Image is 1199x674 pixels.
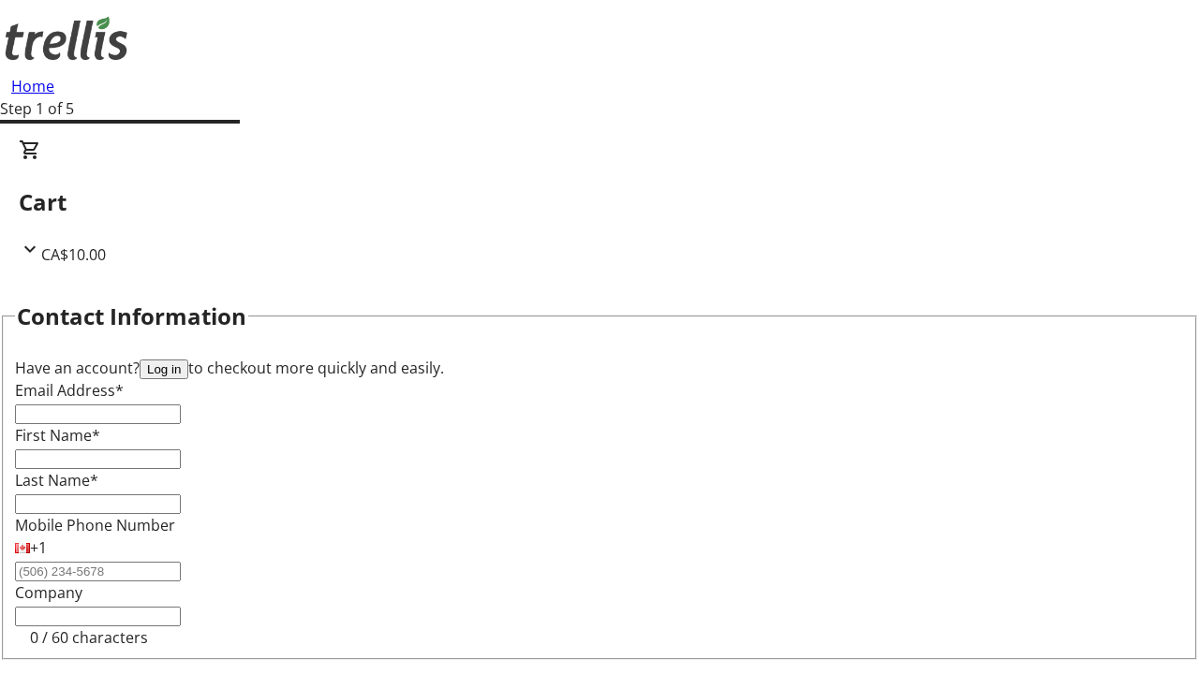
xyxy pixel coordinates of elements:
label: Email Address* [15,380,124,401]
label: First Name* [15,425,100,446]
div: Have an account? to checkout more quickly and easily. [15,357,1184,379]
h2: Cart [19,185,1180,219]
label: Company [15,582,82,603]
div: CartCA$10.00 [19,139,1180,266]
h2: Contact Information [17,300,246,333]
span: CA$10.00 [41,244,106,265]
label: Mobile Phone Number [15,515,175,535]
tr-character-limit: 0 / 60 characters [30,627,148,648]
label: Last Name* [15,470,98,491]
input: (506) 234-5678 [15,562,181,581]
button: Log in [140,359,188,379]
